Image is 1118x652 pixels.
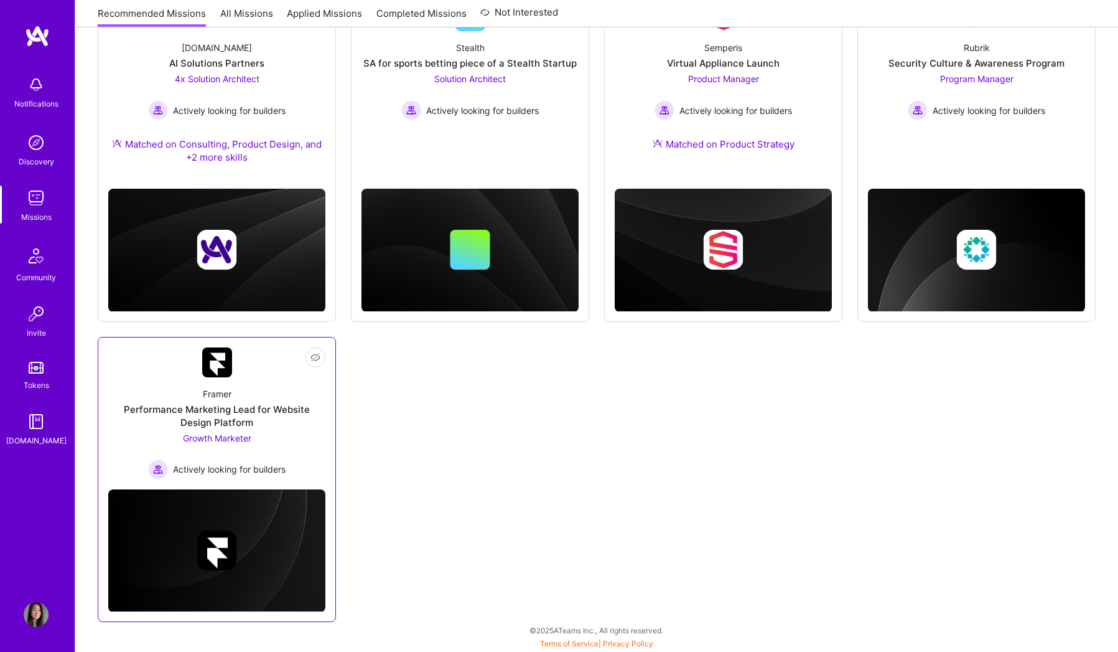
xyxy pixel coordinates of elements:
img: guide book [24,409,49,434]
a: Terms of Service [540,639,599,648]
div: SA for sports betting piece of a Stealth Startup [363,57,577,70]
div: Missions [21,210,52,224]
a: Privacy Policy [603,639,653,648]
span: Actively looking for builders [173,104,286,117]
a: All Missions [220,7,273,27]
img: bell [24,72,49,97]
img: User Avatar [24,602,49,627]
a: Not Interested [480,5,558,27]
img: cover [108,489,325,613]
div: Matched on Product Strategy [653,138,794,151]
img: Company logo [957,230,997,270]
span: 4x Solution Architect [175,73,259,84]
a: Company LogoFramerPerformance Marketing Lead for Website Design PlatformGrowth Marketer Actively ... [108,347,325,480]
img: Ateam Purple Icon [653,138,663,148]
a: StealthSA for sports betting piece of a Stealth StartupSolution Architect Actively looking for bu... [361,1,579,151]
img: cover [615,189,832,311]
span: Solution Architect [434,73,506,84]
img: tokens [29,362,44,374]
img: Actively looking for builders [908,100,928,120]
span: Actively looking for builders [933,104,1045,117]
div: Rubrik [964,41,990,54]
img: cover [361,189,579,311]
div: Matched on Consulting, Product Design, and +2 more skills [108,138,325,164]
img: Ateam Purple Icon [112,138,122,148]
img: Company logo [704,230,743,270]
div: Performance Marketing Lead for Website Design Platform [108,403,325,429]
div: Virtual Appliance Launch [667,57,780,70]
a: Company LogoSemperisVirtual Appliance LaunchProduct Manager Actively looking for buildersActively... [615,1,832,166]
span: Growth Marketer [183,433,251,443]
span: | [540,639,653,648]
div: © 2025 ATeams Inc., All rights reserved. [75,615,1118,646]
img: teamwork [24,186,49,210]
span: Actively looking for builders [679,104,792,117]
span: Product Manager [688,73,759,84]
span: Program Manager [940,73,1013,84]
div: Invite [27,326,46,339]
img: cover [108,189,325,311]
a: Applied Missions [287,7,362,27]
div: Discovery [19,155,54,168]
img: Community [21,241,51,271]
a: Completed Missions [376,7,467,27]
img: logo [25,25,50,47]
img: Actively looking for builders [148,460,168,480]
img: Company Logo [202,347,232,377]
div: Semperis [704,41,742,54]
div: Framer [203,387,231,400]
img: discovery [24,130,49,155]
div: Notifications [14,97,58,110]
img: Actively looking for builders [401,100,421,120]
span: Actively looking for builders [173,463,286,476]
div: Tokens [24,379,49,392]
img: Actively looking for builders [148,100,168,120]
img: cover [868,189,1085,312]
span: Actively looking for builders [426,104,539,117]
img: Actively looking for builders [654,100,674,120]
div: Stealth [456,41,485,54]
div: AI Solutions Partners [169,57,264,70]
div: Community [16,271,56,284]
div: [DOMAIN_NAME] [6,434,67,447]
i: icon EyeClosed [310,352,320,362]
a: User Avatar [21,602,52,627]
div: [DOMAIN_NAME] [182,41,252,54]
div: Security Culture & Awareness Program [888,57,1064,70]
a: Company LogoRubrikSecurity Culture & Awareness ProgramProgram Manager Actively looking for builde... [868,1,1085,151]
img: Company logo [197,230,237,270]
img: Company logo [197,531,237,570]
a: Company Logo[DOMAIN_NAME]AI Solutions Partners4x Solution Architect Actively looking for builders... [108,1,325,179]
img: Invite [24,301,49,326]
a: Recommended Missions [98,7,206,27]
